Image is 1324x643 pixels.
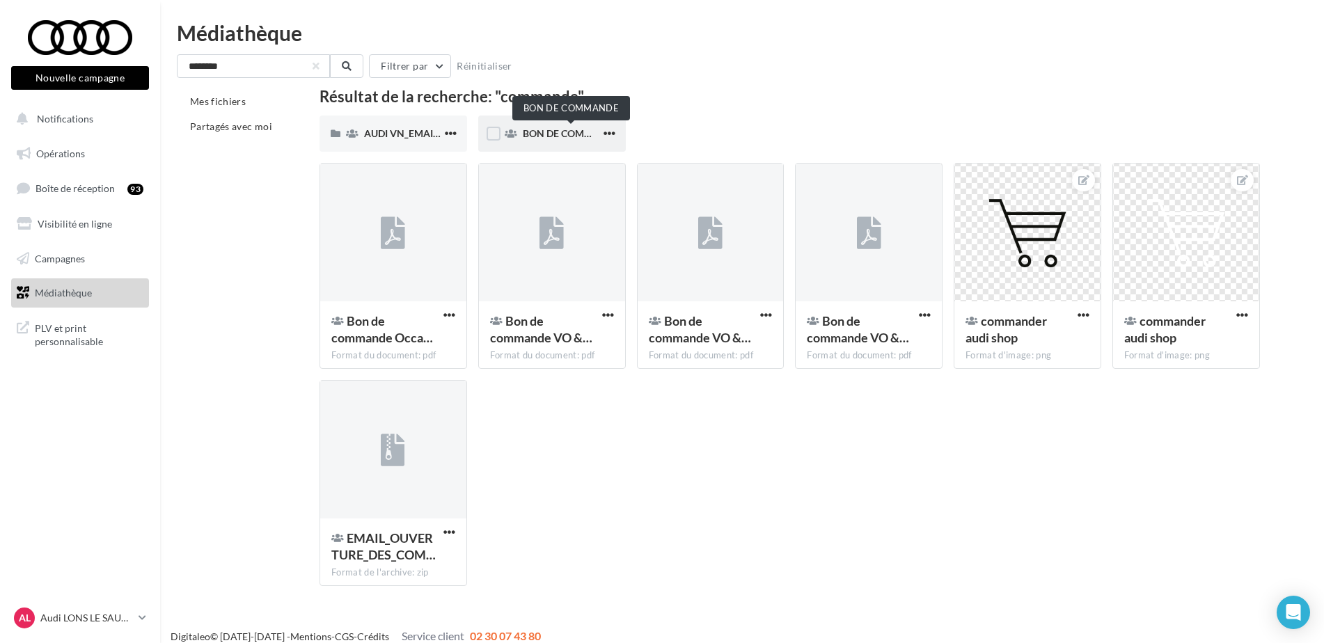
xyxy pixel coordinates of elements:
div: Format d'image: png [1124,349,1248,362]
a: Digitaleo [171,630,210,642]
a: Campagnes [8,244,152,273]
span: Notifications [37,113,93,125]
div: 93 [127,184,143,195]
div: BON DE COMMANDE [512,96,630,120]
a: Visibilité en ligne [8,209,152,239]
span: commander audi shop [966,313,1047,345]
a: PLV et print personnalisable [8,313,152,354]
span: Campagnes [35,252,85,264]
span: Mes fichiers [190,95,246,107]
span: Bon de commande VO & CGV Garantie Flex [649,313,751,345]
span: © [DATE]-[DATE] - - - [171,630,541,642]
a: Médiathèque [8,278,152,308]
span: Opérations [36,148,85,159]
span: commander audi shop [1124,313,1206,345]
span: AUDI VN_EMAILS COMMANDES [364,127,510,139]
a: Crédits [357,630,389,642]
button: Nouvelle campagne [11,66,149,90]
p: Audi LONS LE SAUNIER [40,611,133,625]
div: Format du document: pdf [649,349,773,362]
div: Format du document: pdf [807,349,931,362]
div: Format de l'archive: zip [331,566,455,579]
div: Format du document: pdf [490,349,614,362]
span: Bon de commande Occasion garantie par Audi & CGV [331,313,433,345]
a: CGS [335,630,354,642]
div: Format d'image: png [966,349,1089,362]
span: Partagés avec moi [190,120,272,132]
div: Médiathèque [177,22,1307,43]
span: Service client [402,629,464,642]
span: 02 30 07 43 80 [470,629,541,642]
span: Visibilité en ligne [38,218,112,230]
a: AL Audi LONS LE SAUNIER [11,605,149,631]
span: Bon de commande VO & CGV Garantie Access [490,313,592,345]
button: Réinitialiser [451,58,518,74]
div: Open Intercom Messenger [1277,596,1310,629]
button: Notifications [8,104,146,134]
span: Médiathèque [35,287,92,299]
span: PLV et print personnalisable [35,319,143,349]
span: Boîte de réception [36,182,115,194]
div: Format du document: pdf [331,349,455,362]
span: BON DE COMMANDE [523,127,620,139]
span: AL [19,611,31,625]
a: Boîte de réception93 [8,173,152,203]
button: Filtrer par [369,54,451,78]
a: Opérations [8,139,152,168]
span: Bon de commande VO & CGV Garantie plus [807,313,909,345]
div: Résultat de la recherche: "commande" [320,89,1260,104]
span: EMAIL_OUVERTURE_DES_COMMANDES_B2C_Nouvelle_ A6 e-tron [331,530,436,562]
a: Mentions [290,630,331,642]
